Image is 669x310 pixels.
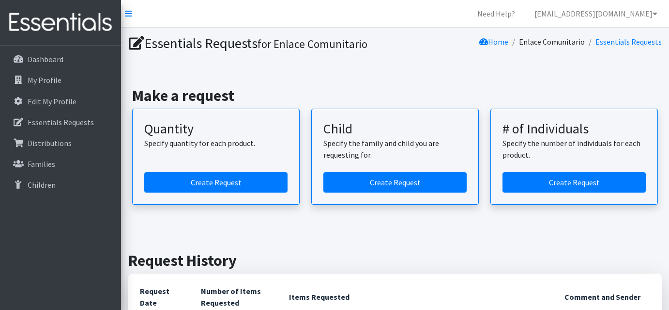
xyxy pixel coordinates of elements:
[479,37,508,47] a: Home
[323,137,467,161] p: Specify the family and child you are requesting for.
[595,37,662,47] a: Essentials Requests
[28,75,61,85] p: My Profile
[4,92,117,111] a: Edit My Profile
[258,37,367,51] small: for Enlace Comunitario
[4,49,117,69] a: Dashboard
[4,6,117,39] img: HumanEssentials
[128,251,662,270] h2: Request History
[28,159,55,169] p: Families
[4,70,117,90] a: My Profile
[323,121,467,137] h3: Child
[502,172,646,193] a: Create a request by number of individuals
[4,175,117,195] a: Children
[470,4,523,23] a: Need Help?
[323,172,467,193] a: Create a request for a child or family
[28,117,94,127] p: Essentials Requests
[519,37,585,47] a: Enlace Comunitario
[502,137,646,161] p: Specify the number of individuals for each product.
[4,133,117,153] a: Distributions
[4,154,117,174] a: Families
[144,137,288,149] p: Specify quantity for each product.
[28,97,76,106] p: Edit My Profile
[132,86,658,105] h2: Make a request
[129,35,392,52] h1: Essentials Requests
[28,180,56,190] p: Children
[144,121,288,137] h3: Quantity
[28,138,72,148] p: Distributions
[527,4,665,23] a: [EMAIL_ADDRESS][DOMAIN_NAME]
[4,113,117,132] a: Essentials Requests
[144,172,288,193] a: Create a request by quantity
[502,121,646,137] h3: # of Individuals
[28,54,63,64] p: Dashboard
